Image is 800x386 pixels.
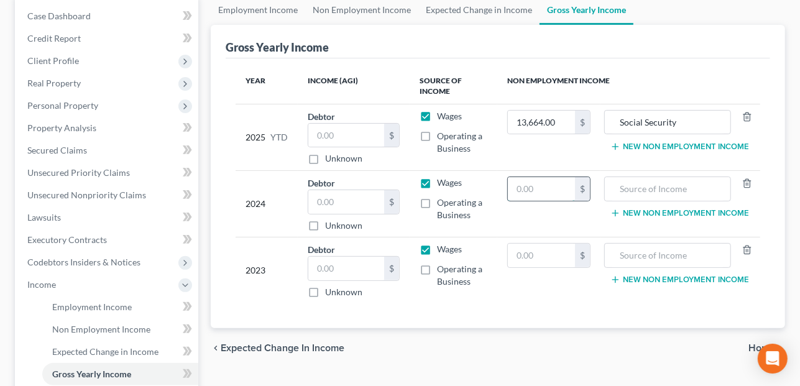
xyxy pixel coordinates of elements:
div: 2025 [246,110,288,165]
a: Property Analysis [17,117,198,139]
span: Property Analysis [27,122,96,133]
label: Unknown [325,286,362,298]
span: Unsecured Priority Claims [27,167,130,178]
th: Income (AGI) [298,68,410,104]
div: $ [384,124,399,147]
span: Real Property [27,78,81,88]
a: Lawsuits [17,206,198,229]
div: $ [575,111,590,134]
a: Expected Change in Income [42,341,198,363]
a: Unsecured Nonpriority Claims [17,184,198,206]
a: Gross Yearly Income [42,363,198,385]
span: Employment Income [52,301,132,312]
div: $ [384,257,399,280]
span: Personal Property [27,100,98,111]
div: Gross Yearly Income [226,40,329,55]
span: Secured Claims [27,145,87,155]
a: Employment Income [42,296,198,318]
label: Debtor [308,177,335,190]
span: Executory Contracts [27,234,107,245]
a: Case Dashboard [17,5,198,27]
span: Gross Yearly Income [52,369,131,379]
div: 2024 [246,177,288,232]
i: chevron_left [211,343,221,353]
span: Expected Change in Income [221,343,344,353]
span: Income [27,279,56,290]
span: Case Dashboard [27,11,91,21]
span: Lawsuits [27,212,61,223]
div: $ [575,177,590,201]
button: New Non Employment Income [610,142,749,152]
span: YTD [270,131,288,144]
button: New Non Employment Income [610,275,749,285]
div: $ [575,244,590,267]
button: Home chevron_right [748,343,785,353]
span: Operating a Business [437,131,482,154]
div: 2023 [246,243,288,298]
span: Home [748,343,775,353]
span: Expected Change in Income [52,346,159,357]
span: Non Employment Income [52,324,150,334]
input: 0.00 [508,111,575,134]
label: Debtor [308,110,335,123]
span: Credit Report [27,33,81,44]
th: Source of Income [410,68,497,104]
span: Wages [437,244,462,254]
input: 0.00 [308,257,384,280]
label: Unknown [325,219,362,232]
input: 0.00 [308,124,384,147]
input: Source of Income [611,244,724,267]
span: Operating a Business [437,197,482,220]
input: 0.00 [508,177,575,201]
span: Wages [437,111,462,121]
div: $ [384,190,399,214]
a: Unsecured Priority Claims [17,162,198,184]
button: chevron_left Expected Change in Income [211,343,344,353]
input: 0.00 [308,190,384,214]
a: Non Employment Income [42,318,198,341]
span: Operating a Business [437,264,482,287]
span: Unsecured Nonpriority Claims [27,190,146,200]
input: Source of Income [611,177,724,201]
div: Open Intercom Messenger [758,344,788,374]
input: Source of Income [611,111,724,134]
span: Client Profile [27,55,79,66]
a: Executory Contracts [17,229,198,251]
th: Year [236,68,298,104]
input: 0.00 [508,244,575,267]
button: New Non Employment Income [610,208,749,218]
span: Codebtors Insiders & Notices [27,257,140,267]
label: Debtor [308,243,335,256]
span: Wages [437,177,462,188]
a: Secured Claims [17,139,198,162]
a: Credit Report [17,27,198,50]
th: Non Employment Income [497,68,760,104]
label: Unknown [325,152,362,165]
